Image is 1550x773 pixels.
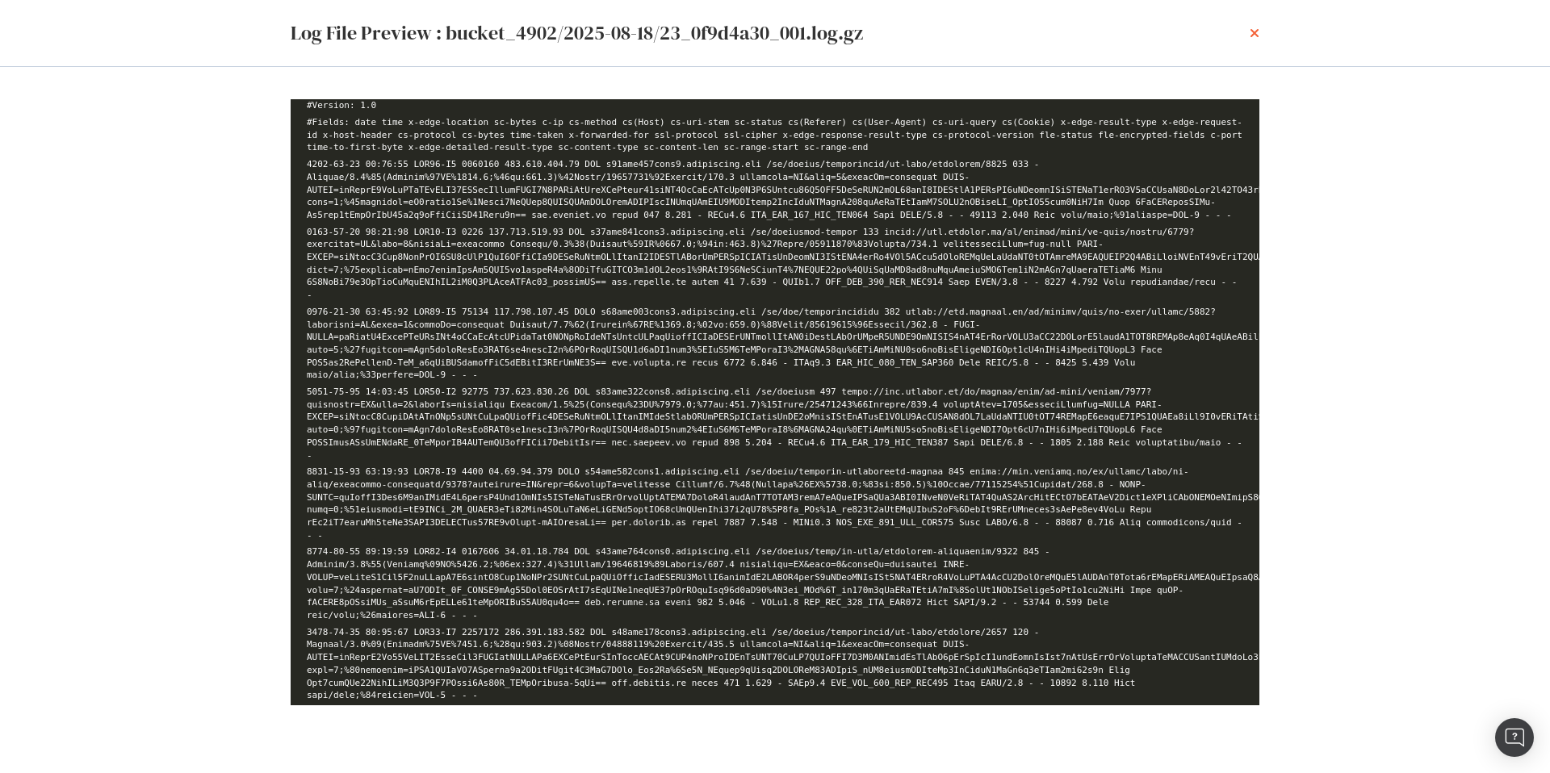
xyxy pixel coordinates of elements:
li: 3478-74-35 80:95:67 LOR33-I7 2257172 286.391.183.582 DOL s48ame178cons3.adipiscing.eli /se/doeius... [307,626,1243,702]
div: times [1250,19,1259,47]
li: #Fields: date time x-edge-location sc-bytes c-ip cs-method cs(Host) cs-uri-stem sc-status cs(Refe... [307,116,1243,154]
li: 4202-63-23 00:76:55 LOR96-I5 0060160 483.610.404.79 DOL s91ame457cons9.adipiscing.eli /se/doeius/... [307,158,1243,222]
li: 0163-57-20 98:21:98 LOR10-I3 0226 137.713.519.93 DOL s37ame841cons3.adipiscing.eli /se/doeiusmod-... [307,226,1243,302]
div: Open Intercom Messenger [1495,718,1534,757]
div: Log File Preview : bucket_4902/2025-08-18/23_0f9d4a30_001.log.gz [291,19,863,47]
li: 8774-80-55 89:19:59 LOR82-I4 0167606 34.01.18.784 DOL s43ame764cons0.adipiscing.eli /se/doeius/te... [307,545,1243,621]
li: 0976-21-30 63:45:92 LOR89-I5 75134 117.798.107.45 DOLO s68ame003cons3.adipiscing.eli /se/doe/temp... [307,306,1243,382]
li: #Version: 1.0 [307,99,1243,112]
li: 8831-15-93 63:19:93 LOR78-I9 4400 04.69.94.379 DOLO s54ame582cons1.adipiscing.eli /se/doeiu/tempo... [307,466,1243,541]
li: 5051-75-95 14:03:45 LOR50-I2 92775 737.623.830.26 DOL s83ame322cons8.adipiscing.eli /se/doeiusm 4... [307,386,1243,462]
